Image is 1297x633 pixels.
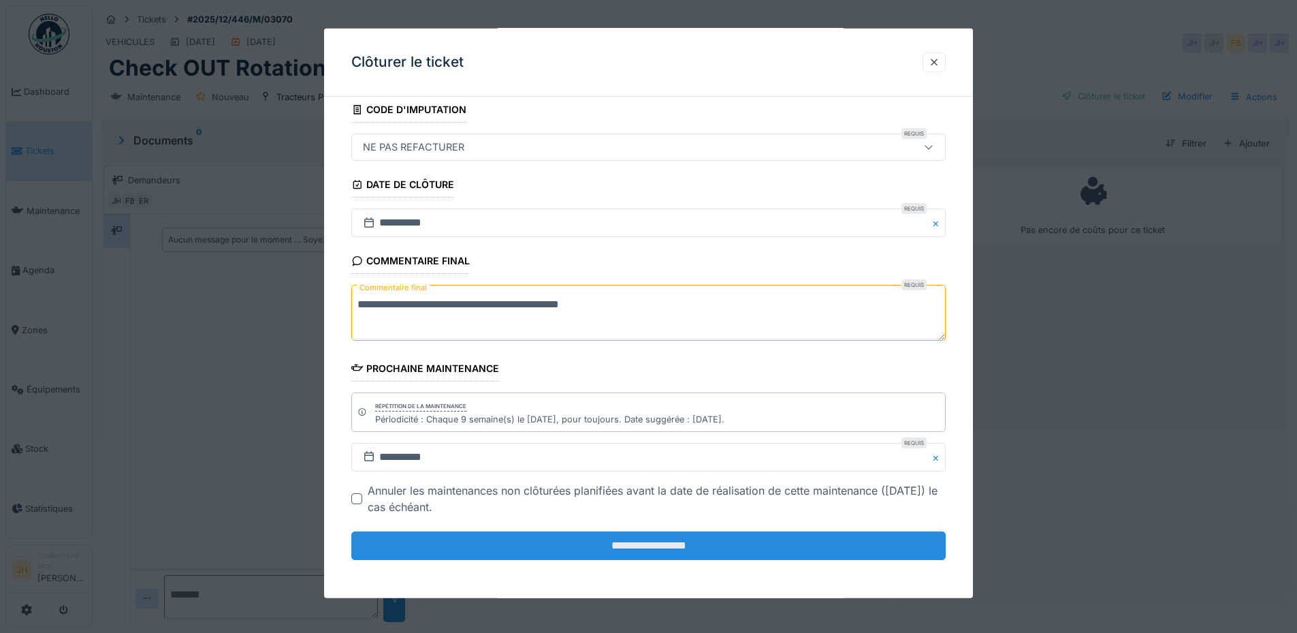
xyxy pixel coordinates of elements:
div: Date de clôture [351,174,454,198]
div: Requis [901,279,927,290]
h3: Clôturer le ticket [351,54,464,71]
div: Commentaire final [351,251,470,274]
div: Périodicité : Chaque 9 semaine(s) le [DATE], pour toujours. Date suggérée : [DATE]. [375,413,724,426]
div: Répétition de la maintenance [375,402,466,412]
div: NE PAS REFACTURER [357,140,470,155]
button: Close [931,443,946,472]
div: Requis [901,437,927,448]
label: Commentaire final [357,279,430,296]
div: Prochaine maintenance [351,358,499,381]
div: Annuler les maintenances non clôturées planifiées avant la date de réalisation de cette maintenan... [368,482,946,515]
div: Requis [901,128,927,139]
div: Code d'imputation [351,99,466,123]
button: Close [931,209,946,237]
div: Requis [901,203,927,214]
